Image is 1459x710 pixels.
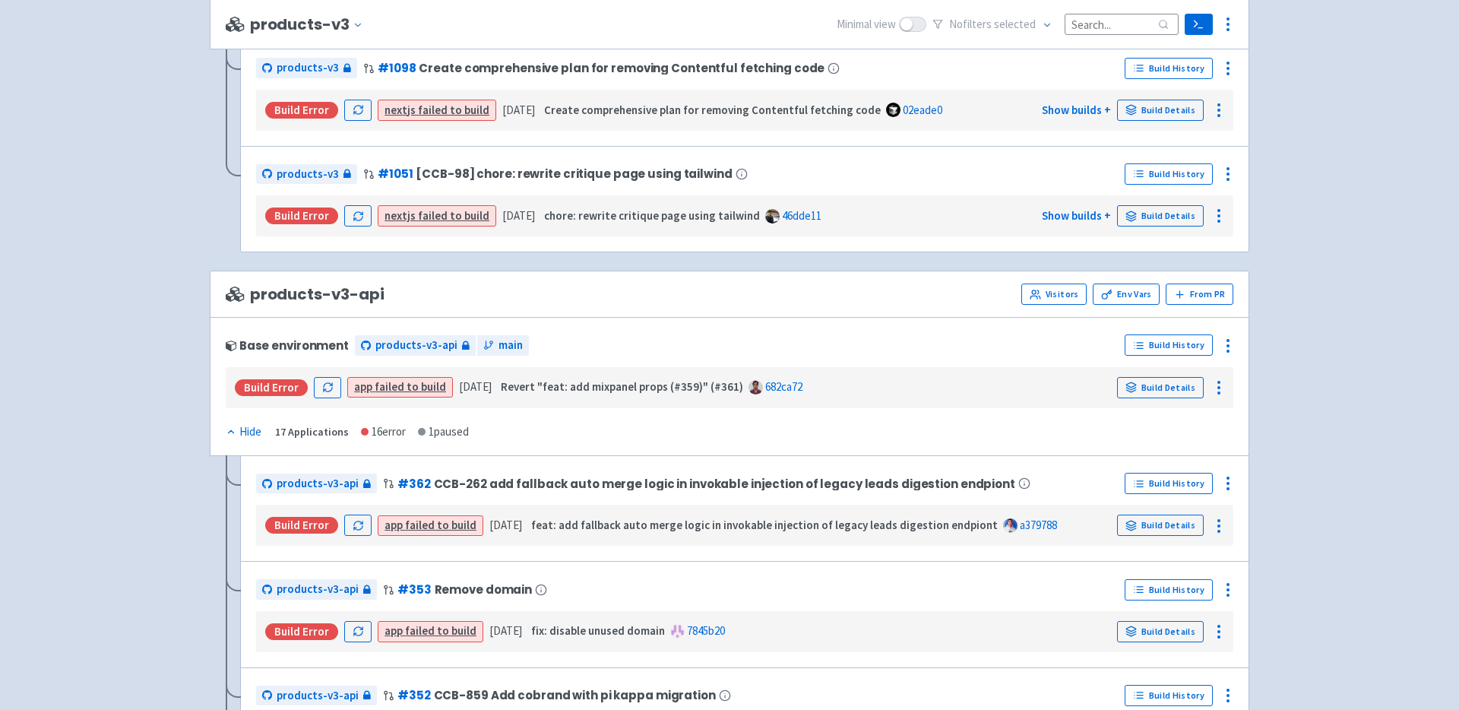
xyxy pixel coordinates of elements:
input: Search... [1065,14,1179,34]
strong: nextjs [385,208,416,223]
a: app failed to build [354,379,446,394]
a: Build Details [1117,377,1204,398]
span: products-v3 [277,59,339,77]
a: Build Details [1117,205,1204,227]
div: Hide [226,423,261,441]
span: Minimal view [837,16,896,33]
div: 17 Applications [275,423,349,441]
strong: Revert "feat: add mixpanel props (#359)" (#361) [501,379,743,394]
a: #1098 [378,60,416,76]
span: CCB-262 add fallback auto merge logic in invokable injection of legacy leads digestion endpiont [434,477,1015,490]
a: Build History [1125,685,1213,706]
span: Remove domain [435,583,533,596]
span: selected [994,17,1036,31]
a: Build Details [1117,100,1204,121]
a: Build History [1125,473,1213,494]
a: 682ca72 [765,379,802,394]
a: products-v3-api [256,474,377,494]
a: products-v3 [256,58,357,78]
time: [DATE] [502,208,535,223]
strong: fix: disable unused domain [531,623,665,638]
strong: Create comprehensive plan for removing Contentful fetching code [544,103,881,117]
span: products-v3-api [226,286,385,303]
a: Build Details [1117,515,1204,536]
a: a379788 [1020,518,1057,532]
div: Build Error [265,517,338,534]
button: From PR [1166,284,1233,305]
a: #362 [397,476,431,492]
a: app failed to build [385,518,476,532]
a: Build Details [1117,621,1204,642]
span: products-v3 [277,166,339,183]
div: Base environment [226,339,349,352]
a: app failed to build [385,623,476,638]
time: [DATE] [459,379,492,394]
span: Create comprehensive plan for removing Contentful fetching code [419,62,824,74]
a: Build History [1125,579,1213,601]
a: #352 [397,687,431,703]
a: Env Vars [1093,284,1160,305]
a: products-v3-api [355,335,476,356]
time: [DATE] [489,623,522,638]
button: Hide [226,423,263,441]
a: #1051 [378,166,413,182]
span: main [498,337,523,354]
a: 46dde11 [782,208,821,223]
strong: nextjs [385,103,416,117]
div: Build Error [265,208,338,224]
div: Build Error [265,623,338,640]
span: No filter s [949,16,1036,33]
strong: chore: rewrite critique page using tailwind [544,208,760,223]
span: products-v3-api [277,687,359,705]
a: products-v3-api [256,686,377,706]
strong: feat: add fallback auto merge logic in invokable injection of legacy leads digestion endpiont [531,518,998,532]
a: Build History [1125,163,1213,185]
span: products-v3-api [277,475,359,493]
span: products-v3-api [277,581,359,598]
a: nextjs failed to build [385,103,489,117]
a: products-v3-api [256,579,377,600]
a: 7845b20 [687,623,725,638]
a: Terminal [1185,14,1213,35]
a: #353 [397,582,432,597]
strong: app [385,623,403,638]
a: Build History [1125,58,1213,79]
a: nextjs failed to build [385,208,489,223]
span: [CCB-98] chore: rewrite critique page using tailwind [416,167,732,180]
a: Build History [1125,334,1213,356]
div: Build Error [235,379,308,396]
a: Show builds + [1042,103,1111,117]
a: Show builds + [1042,208,1111,223]
a: Visitors [1021,284,1087,305]
time: [DATE] [502,103,535,117]
a: 02eade0 [903,103,942,117]
strong: app [354,379,372,394]
div: 1 paused [418,423,469,441]
a: main [477,335,529,356]
span: products-v3-api [375,337,457,354]
time: [DATE] [489,518,522,532]
span: CCB-859 Add cobrand with pi kappa migration [434,689,716,702]
strong: app [385,518,403,532]
div: Build Error [265,102,338,119]
div: 16 error [361,423,406,441]
button: products-v3 [250,16,369,33]
a: products-v3 [256,164,357,185]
